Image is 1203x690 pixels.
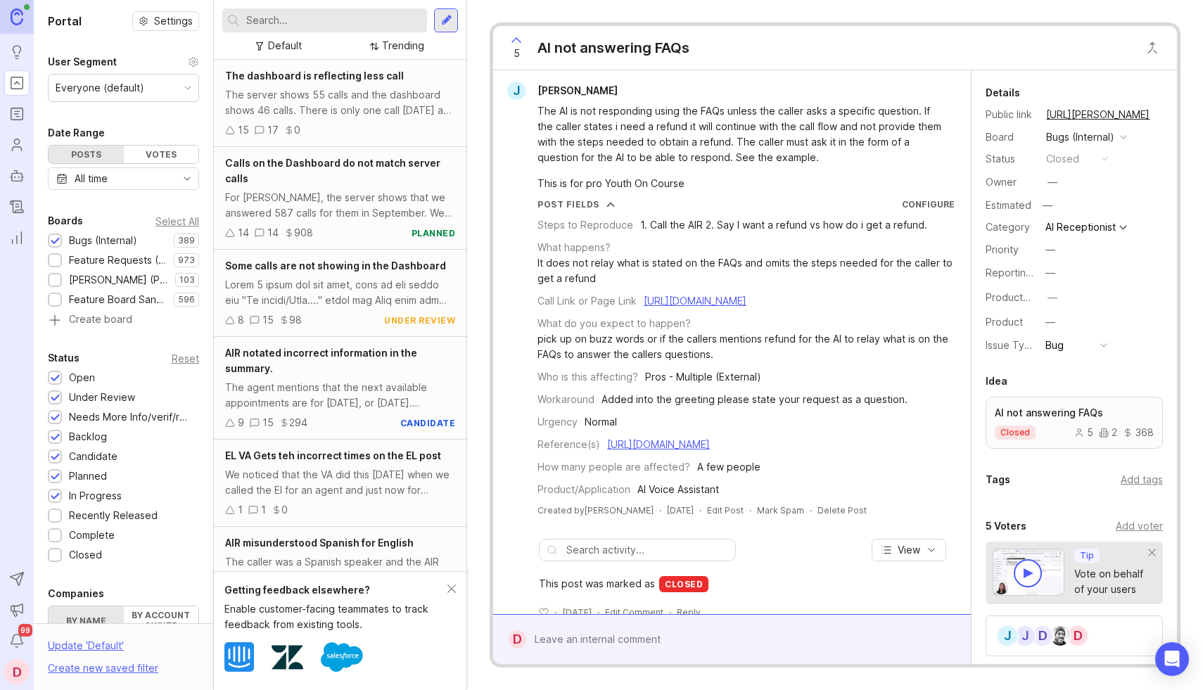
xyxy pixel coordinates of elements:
[1099,428,1117,437] div: 2
[707,504,744,516] div: Edit Post
[4,597,30,622] button: Announcements
[539,576,655,592] span: This post was marked as
[69,528,115,543] div: Complete
[214,527,466,614] a: AIR misunderstood Spanish for EnglishThe caller was a Spanish speaker and the AIR was speaking wi...
[69,390,135,405] div: Under Review
[172,354,199,362] div: Reset
[667,504,694,516] a: [DATE]
[537,504,654,516] div: Created by [PERSON_NAME]
[225,380,455,411] div: The agent mentions that the next available appointments are for [DATE], or [DATE]. However, in th...
[214,440,466,527] a: EL VA Gets teh incorrect times on the EL postWe noticed that the VA did this [DATE] when we calle...
[224,601,447,632] div: Enable customer-facing teammates to track feedback from existing tools.
[69,370,95,385] div: Open
[124,146,199,163] div: Votes
[267,225,279,241] div: 14
[225,277,455,308] div: Lorem 5 ipsum dol sit amet, cons ad eli seddo eiu "Te incidi/Utla...." etdol mag Aliq enim adm Ve...
[4,70,30,96] a: Portal
[537,331,955,362] div: pick up on buzz words or if the callers mentions refund for the AI to relay what is on the FAQs t...
[537,392,594,407] div: Workaround
[1045,222,1116,232] div: AI Receptionist
[48,350,79,366] div: Status
[645,369,761,385] div: Pros - Multiple (External)
[262,312,274,328] div: 15
[289,312,302,328] div: 98
[124,606,199,634] label: By account owner
[509,630,526,649] div: D
[225,87,455,118] div: The server shows 55 calls and the dashboard shows 46 calls. There is only one call [DATE] and the...
[537,240,611,255] div: What happens?
[225,347,417,374] span: AIR notated incorrect information in the summary.
[986,267,1061,279] label: Reporting Team
[537,103,943,165] div: The AI is not responding using the FAQs unless the caller asks a specific question. If the caller...
[238,502,243,518] div: 1
[537,198,615,210] button: Post Fields
[514,46,520,61] span: 5
[224,582,447,598] div: Getting feedback elsewhere?
[554,606,556,618] div: ·
[214,250,466,337] a: Some calls are not showing in the DashboardLorem 5 ipsum dol sit amet, cons ad eli seddo eiu "Te ...
[69,508,158,523] div: Recently Released
[1031,625,1054,647] div: D
[214,337,466,440] a: AIR notated incorrect information in the summary.The agent mentions that the next available appoi...
[225,260,446,271] span: Some calls are not showing in the Dashboard
[1048,290,1057,305] div: —
[537,369,638,385] div: Who is this affecting?
[321,636,363,678] img: Salesforce logo
[4,659,30,684] div: D
[69,429,107,445] div: Backlog
[238,225,249,241] div: 14
[1123,428,1154,437] div: 368
[986,84,1020,101] div: Details
[1042,106,1154,124] a: [URL][PERSON_NAME]
[667,505,694,516] time: [DATE]
[659,576,708,592] div: closed
[986,397,1163,449] a: AI not answering FAQsclosed52368
[537,84,618,96] span: [PERSON_NAME]
[48,212,83,229] div: Boards
[4,628,30,653] button: Notifications
[225,70,404,82] span: The dashboard is reflecting less call
[537,414,578,430] div: Urgency
[176,173,198,184] svg: toggle icon
[1045,338,1064,353] div: Bug
[225,554,455,585] div: The caller was a Spanish speaker and the AIR was speaking with them in Spanish. AIR misunderstood...
[659,504,661,516] div: ·
[261,502,266,518] div: 1
[1038,196,1057,215] div: —
[56,80,144,96] div: Everyone (default)
[601,392,908,407] div: Added into the greeting please state your request as a question.
[48,314,199,327] a: Create board
[214,147,466,250] a: Calls on the Dashboard do not match server callsFor [PERSON_NAME], the server shows that we answe...
[246,13,421,28] input: Search...
[224,642,254,672] img: Intercom logo
[48,53,117,70] div: User Segment
[69,253,167,268] div: Feature Requests (Internal)
[75,171,108,186] div: All time
[1155,642,1189,676] div: Open Intercom Messenger
[179,274,195,286] p: 103
[132,11,199,31] button: Settings
[1116,518,1163,534] div: Add voter
[597,606,599,618] div: ·
[48,638,124,660] div: Update ' Default '
[986,518,1026,535] div: 5 Voters
[178,255,195,266] p: 973
[699,504,701,516] div: ·
[289,415,307,430] div: 294
[4,566,30,592] button: Send to Autopilot
[697,459,760,475] div: A few people
[537,459,690,475] div: How many people are affected?
[1048,174,1057,190] div: —
[537,176,943,191] div: This is for pro Youth On Course
[1050,626,1070,646] img: Craig Dennis
[810,504,812,516] div: ·
[1045,314,1055,330] div: —
[993,549,1064,596] img: video-thumbnail-vote-d41b83416815613422e2ca741bf692cc.jpg
[4,132,30,158] a: Users
[412,227,456,239] div: planned
[507,82,526,100] div: J
[384,314,455,326] div: under review
[281,502,288,518] div: 0
[607,438,710,450] a: [URL][DOMAIN_NAME]
[69,547,102,563] div: Closed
